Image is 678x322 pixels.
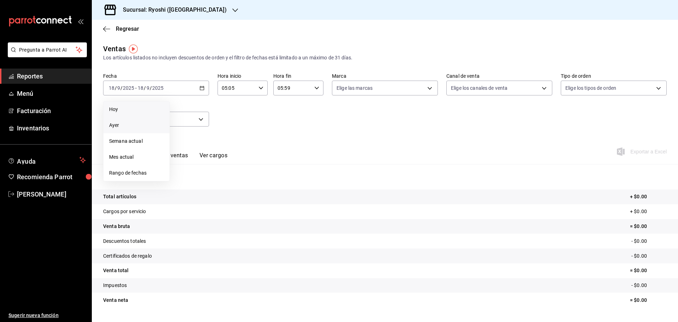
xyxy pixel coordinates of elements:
p: Descuentos totales [103,238,146,245]
button: Regresar [103,25,139,32]
label: Canal de venta [446,74,552,78]
span: Menú [17,89,86,98]
span: Elige los tipos de orden [565,84,616,92]
span: Semana actual [109,137,164,145]
span: Elige los canales de venta [451,84,507,92]
p: Venta neta [103,297,128,304]
p: + $0.00 [630,193,667,200]
p: = $0.00 [630,223,667,230]
input: ---- [152,85,164,91]
span: [PERSON_NAME] [17,189,86,199]
button: Pregunta a Parrot AI [8,42,87,57]
input: -- [108,85,115,91]
p: = $0.00 [630,297,667,304]
span: Pregunta a Parrot AI [19,46,76,54]
p: Cargos por servicio [103,208,146,215]
span: Mes actual [109,153,164,161]
span: Hoy [109,106,164,113]
label: Fecha [103,74,209,78]
span: Regresar [116,25,139,32]
img: Tooltip marker [129,45,138,53]
label: Hora inicio [218,74,268,78]
p: Venta total [103,267,129,274]
span: Inventarios [17,123,86,133]
p: - $0.00 [631,252,667,260]
p: Impuestos [103,282,127,289]
button: open_drawer_menu [78,18,83,24]
input: -- [137,85,144,91]
span: Ayer [109,122,164,129]
div: Los artículos listados no incluyen descuentos de orden y el filtro de fechas está limitado a un m... [103,54,667,62]
input: -- [117,85,120,91]
label: Tipo de orden [561,74,667,78]
label: Hora fin [273,74,323,78]
span: Ayuda [17,156,77,164]
input: -- [146,85,150,91]
span: / [115,85,117,91]
label: Marca [332,74,438,78]
p: Certificados de regalo [103,252,152,260]
h3: Sucursal: Ryoshi ([GEOGRAPHIC_DATA]) [117,6,227,14]
button: Ver cargos [200,152,228,164]
input: ---- [123,85,135,91]
span: Reportes [17,71,86,81]
p: = $0.00 [630,267,667,274]
p: - $0.00 [631,282,667,289]
div: Ventas [103,43,126,54]
span: / [120,85,123,91]
a: Pregunta a Parrot AI [5,51,87,59]
p: Total artículos [103,193,136,200]
span: Elige las marcas [337,84,373,92]
button: Ver ventas [160,152,188,164]
span: / [150,85,152,91]
p: Resumen [103,172,667,181]
span: Rango de fechas [109,169,164,177]
span: - [135,85,137,91]
span: Sugerir nueva función [8,312,86,319]
span: / [144,85,146,91]
div: navigation tabs [114,152,227,164]
p: + $0.00 [630,208,667,215]
span: Recomienda Parrot [17,172,86,182]
p: - $0.00 [631,238,667,245]
span: Facturación [17,106,86,116]
p: Venta bruta [103,223,130,230]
